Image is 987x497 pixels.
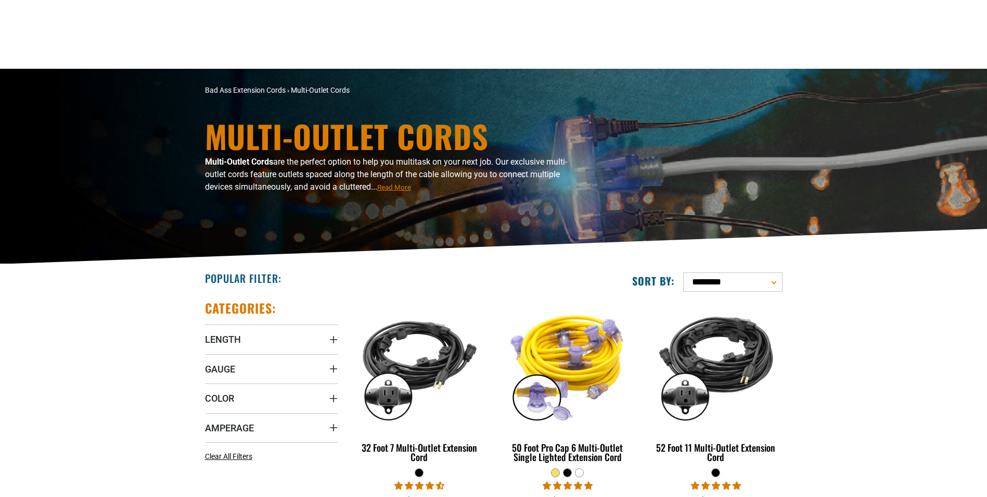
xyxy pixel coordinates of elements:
[354,305,485,425] img: black
[287,86,289,94] span: ›
[649,300,782,468] a: black 52 Foot 11 Multi-Outlet Extension Cord
[205,120,585,152] h1: Multi-Outlet Cords
[205,271,281,285] h2: Popular Filter:
[205,157,567,192] span: are the perfect option to help you multitask on your next job. Our exclusive multi-outlet cords f...
[205,452,252,461] span: Clear All Filters
[205,354,338,383] summary: Gauge
[632,274,675,288] label: Sort by:
[394,481,444,491] span: 4.67 stars
[205,325,338,354] summary: Length
[543,481,593,491] span: 4.80 stars
[205,157,273,167] b: Multi-Outlet Cords
[353,443,486,462] div: 32 Foot 7 Multi-Outlet Extension Cord
[650,305,781,425] img: black
[649,443,782,462] div: 52 Foot 11 Multi-Outlet Extension Cord
[205,363,235,375] span: Gauge
[501,443,634,462] div: 50 Foot Pro Cap 6 Multi-Outlet Single Lighted Extension Cord
[205,300,277,316] h2: Categories:
[205,85,585,96] nav: breadcrumbs
[501,300,634,468] a: yellow 50 Foot Pro Cap 6 Multi-Outlet Single Lighted Extension Cord
[205,413,338,442] summary: Amperage
[291,86,350,94] span: Multi-Outlet Cords
[353,300,486,468] a: black 32 Foot 7 Multi-Outlet Extension Cord
[502,305,633,425] img: yellow
[691,481,741,491] span: 4.95 stars
[205,392,234,404] span: Color
[205,422,254,434] span: Amperage
[205,86,286,94] a: Bad Ass Extension Cords
[205,333,241,345] span: Length
[205,383,338,413] summary: Color
[205,451,257,462] a: Clear All Filters
[377,183,411,191] span: Read More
